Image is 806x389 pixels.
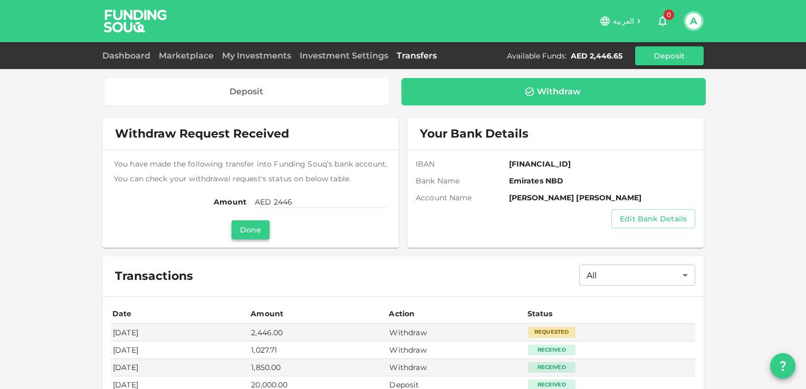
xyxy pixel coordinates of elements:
div: Deposit [229,86,263,97]
span: You have made the following transfer into Funding Souq’s bank account. [114,159,387,169]
a: Transfers [392,51,441,61]
td: 1,850.00 [249,359,387,376]
button: Done [232,220,270,239]
td: Withdraw [387,342,525,359]
span: العربية [613,16,634,26]
div: Action [389,307,415,320]
button: 0 [652,11,673,32]
span: 0 [664,9,674,20]
div: Amount [251,307,283,320]
span: Bank Name [416,176,509,186]
button: question [770,353,795,378]
span: [FINANCIAL_ID] [509,159,695,169]
td: Withdraw [387,359,525,376]
td: [DATE] [111,342,249,359]
a: Deposit [104,78,389,105]
td: [DATE] [111,359,249,376]
span: Withdraw Request Received [115,127,289,141]
span: AED 2446 [255,197,387,208]
a: Marketplace [155,51,218,61]
div: Withdraw [537,86,581,97]
div: Received [528,362,575,373]
span: Emirates NBD [509,176,695,186]
div: Date [112,307,133,320]
td: 1,027.71 [249,342,387,359]
span: Account name [416,192,509,203]
span: Your Bank Details [420,127,529,141]
td: Withdraw [387,324,525,341]
button: A [686,13,702,29]
span: Amount [114,197,246,208]
a: My Investments [218,51,295,61]
span: [PERSON_NAME] [PERSON_NAME] [509,192,695,203]
a: Withdraw [401,78,706,105]
td: 2,446.00 [249,324,387,341]
span: Transactions [115,269,193,284]
div: Received [528,345,575,355]
div: Requested [528,327,575,337]
td: [DATE] [111,324,249,341]
a: Dashboard [102,51,155,61]
span: IBAN [416,159,509,169]
div: All [579,265,695,286]
a: Investment Settings [295,51,392,61]
button: Deposit [635,46,704,65]
div: Available Funds : [507,51,567,61]
span: You can check your withdrawal request's status on below table. [114,173,387,184]
div: Status [527,307,554,320]
div: AED 2,446.65 [571,51,622,61]
button: Edit Bank Details [611,209,695,228]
